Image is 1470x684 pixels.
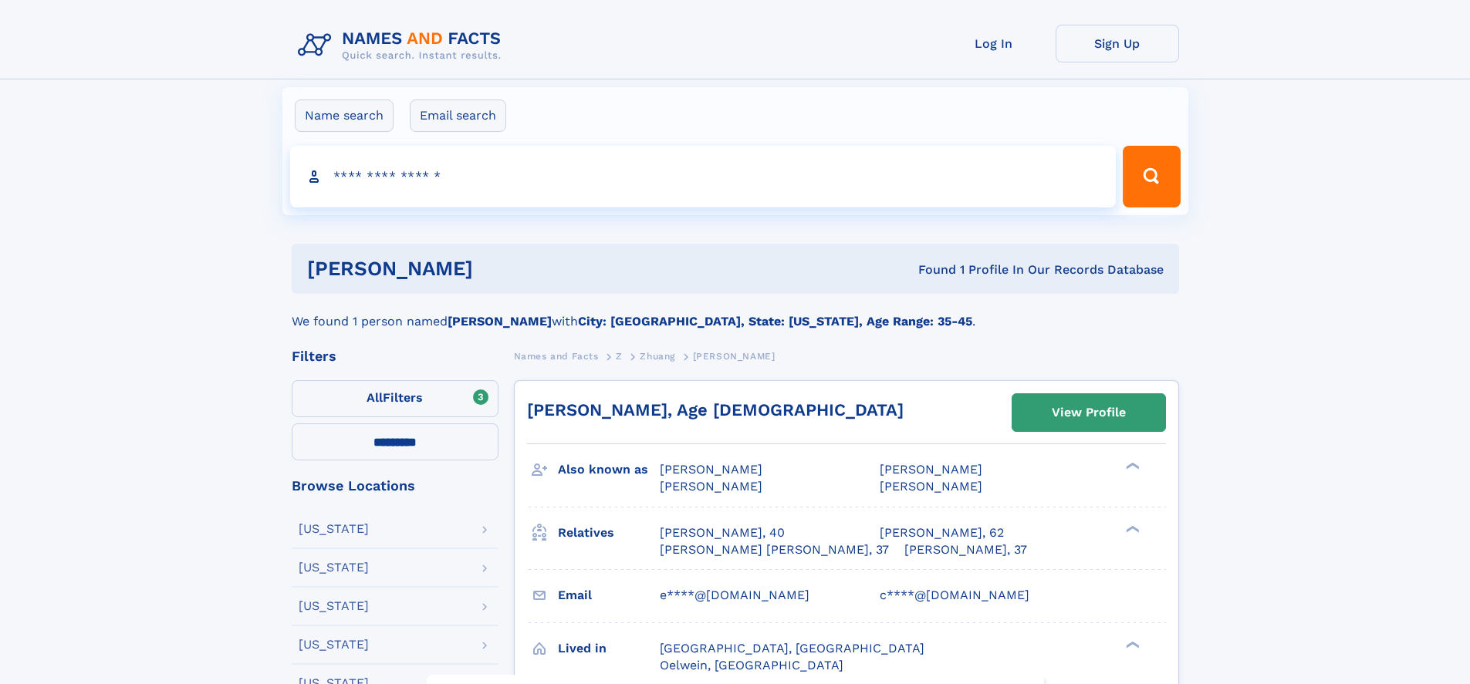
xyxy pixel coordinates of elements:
[616,346,623,366] a: Z
[307,259,696,278] h1: [PERSON_NAME]
[292,294,1179,331] div: We found 1 person named with .
[616,351,623,362] span: Z
[299,523,369,535] div: [US_STATE]
[295,99,394,132] label: Name search
[558,635,660,662] h3: Lived in
[660,524,785,541] a: [PERSON_NAME], 40
[292,479,498,493] div: Browse Locations
[660,479,762,494] span: [PERSON_NAME]
[1012,394,1165,431] a: View Profile
[558,520,660,546] h3: Relatives
[299,639,369,651] div: [US_STATE]
[367,390,383,405] span: All
[290,146,1117,207] input: search input
[1052,395,1126,430] div: View Profile
[292,25,514,66] img: Logo Names and Facts
[695,261,1164,278] div: Found 1 Profile In Our Records Database
[558,582,660,608] h3: Email
[660,641,924,655] span: [GEOGRAPHIC_DATA], [GEOGRAPHIC_DATA]
[1122,524,1141,534] div: ❯
[1123,146,1180,207] button: Search Button
[558,457,660,483] h3: Also known as
[904,541,1027,558] a: [PERSON_NAME], 37
[410,99,506,132] label: Email search
[299,600,369,612] div: [US_STATE]
[1122,639,1141,649] div: ❯
[880,462,982,477] span: [PERSON_NAME]
[448,314,552,329] b: [PERSON_NAME]
[292,349,498,363] div: Filters
[527,400,904,419] a: [PERSON_NAME], Age [DEMOGRAPHIC_DATA]
[660,658,843,672] span: Oelwein, [GEOGRAPHIC_DATA]
[1122,461,1141,471] div: ❯
[292,380,498,417] label: Filters
[660,462,762,477] span: [PERSON_NAME]
[660,541,889,558] a: [PERSON_NAME] [PERSON_NAME], 37
[640,351,675,362] span: Zhuang
[1056,25,1179,62] a: Sign Up
[880,479,982,494] span: [PERSON_NAME]
[514,346,599,366] a: Names and Facts
[693,351,776,362] span: [PERSON_NAME]
[932,25,1056,62] a: Log In
[640,346,675,366] a: Zhuang
[299,561,369,574] div: [US_STATE]
[578,314,972,329] b: City: [GEOGRAPHIC_DATA], State: [US_STATE], Age Range: 35-45
[880,524,1004,541] a: [PERSON_NAME], 62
